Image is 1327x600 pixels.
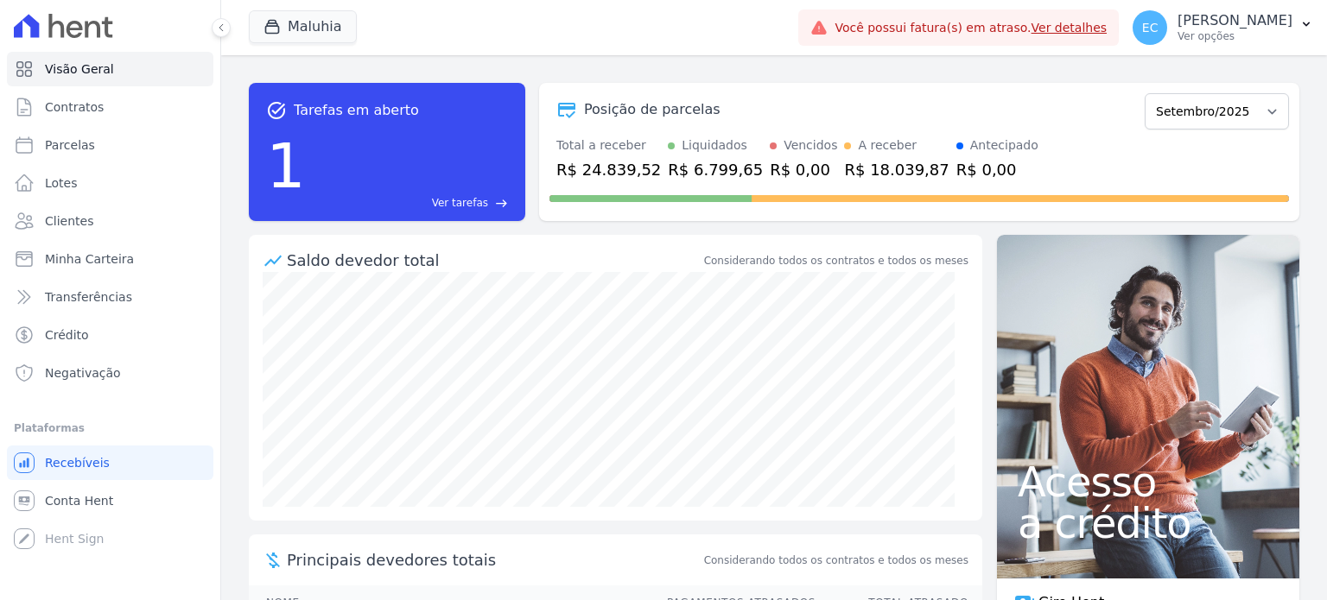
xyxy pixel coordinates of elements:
span: Clientes [45,212,93,230]
a: Ver tarefas east [313,195,508,211]
div: R$ 18.039,87 [844,158,949,181]
span: Conta Hent [45,492,113,509]
a: Crédito [7,318,213,352]
div: R$ 24.839,52 [556,158,661,181]
a: Minha Carteira [7,242,213,276]
button: EC [PERSON_NAME] Ver opções [1119,3,1327,52]
div: Liquidados [682,136,747,155]
a: Lotes [7,166,213,200]
span: a crédito [1018,502,1279,544]
span: Recebíveis [45,454,110,471]
p: [PERSON_NAME] [1178,12,1292,29]
span: EC [1142,22,1159,34]
div: R$ 0,00 [956,158,1038,181]
a: Visão Geral [7,52,213,86]
span: Minha Carteira [45,250,134,268]
span: Crédito [45,326,89,344]
div: R$ 6.799,65 [668,158,763,181]
span: task_alt [266,100,287,121]
a: Negativação [7,356,213,390]
a: Recebíveis [7,445,213,480]
div: R$ 0,00 [770,158,837,181]
a: Parcelas [7,128,213,162]
span: Parcelas [45,136,95,154]
div: 1 [266,121,306,211]
div: Plataformas [14,418,206,439]
span: east [495,197,508,210]
div: Antecipado [970,136,1038,155]
a: Transferências [7,280,213,314]
div: Posição de parcelas [584,99,721,120]
span: Lotes [45,174,78,192]
span: Negativação [45,364,121,382]
span: Transferências [45,288,132,306]
a: Clientes [7,204,213,238]
span: Tarefas em aberto [294,100,419,121]
span: Ver tarefas [432,195,488,211]
span: Contratos [45,98,104,116]
div: Saldo devedor total [287,249,701,272]
span: Principais devedores totais [287,548,701,572]
span: Visão Geral [45,60,114,78]
a: Contratos [7,90,213,124]
a: Conta Hent [7,483,213,518]
span: Acesso [1018,461,1279,502]
span: Considerando todos os contratos e todos os meses [704,553,968,568]
div: Considerando todos os contratos e todos os meses [704,253,968,268]
button: Maluhia [249,10,357,43]
div: A receber [858,136,917,155]
div: Total a receber [556,136,661,155]
div: Vencidos [784,136,837,155]
p: Ver opções [1178,29,1292,43]
a: Ver detalhes [1032,21,1108,35]
span: Você possui fatura(s) em atraso. [835,19,1107,37]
